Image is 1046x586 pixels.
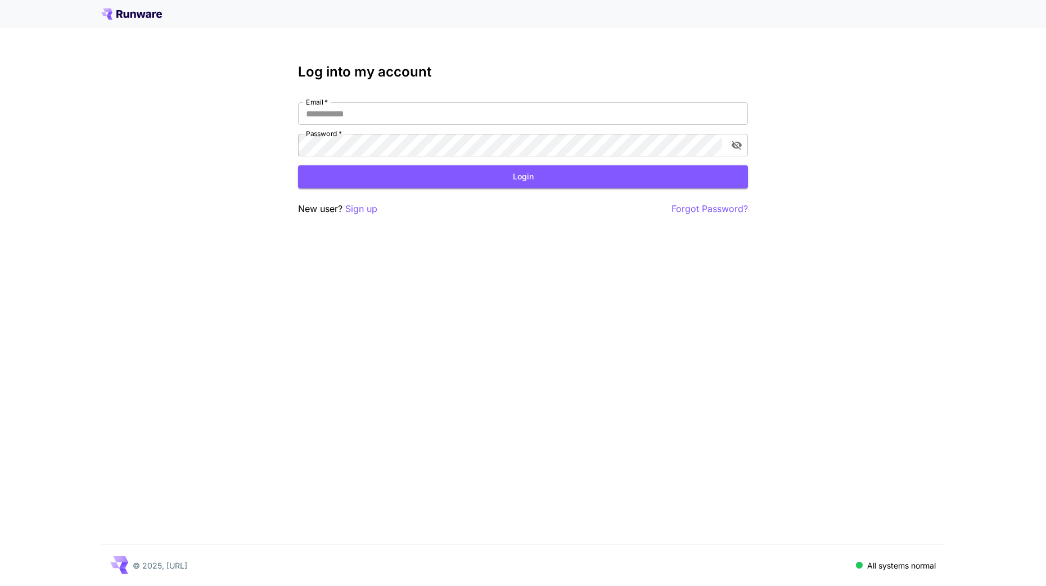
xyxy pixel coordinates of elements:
button: toggle password visibility [727,135,747,155]
p: All systems normal [867,560,936,571]
button: Forgot Password? [671,202,748,216]
h3: Log into my account [298,64,748,80]
p: New user? [298,202,377,216]
button: Login [298,165,748,188]
label: Password [306,129,342,138]
label: Email [306,97,328,107]
button: Sign up [345,202,377,216]
p: © 2025, [URL] [133,560,187,571]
